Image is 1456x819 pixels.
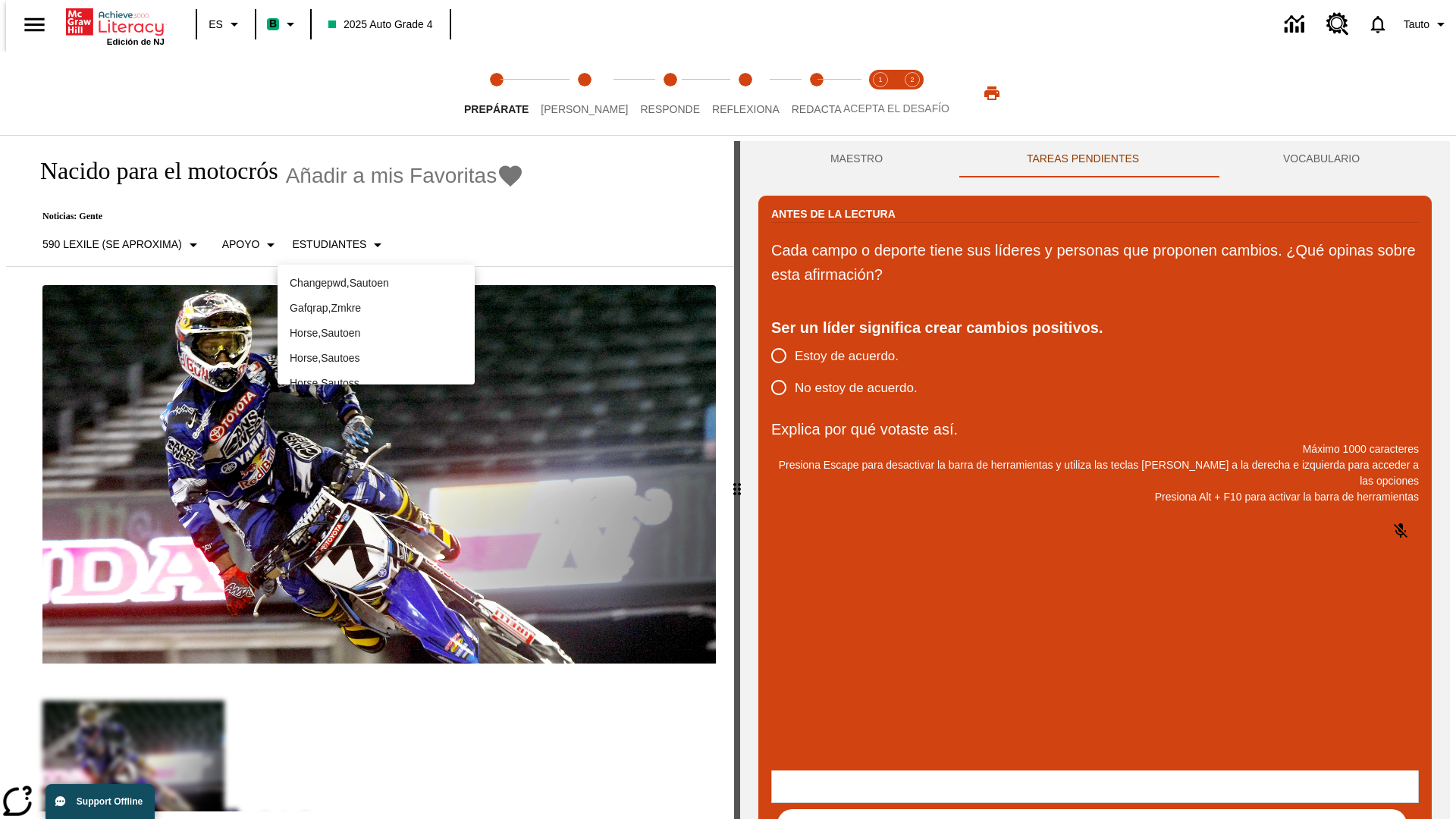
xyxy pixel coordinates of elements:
[290,325,463,341] p: Horse , Sautoen
[290,350,463,366] p: Horse , Sautoes
[290,375,463,391] p: Horse , Sautoss
[6,12,221,26] body: Explica por qué votaste así. Máximo 1000 caracteres Presiona Alt + F10 para activar la barra de h...
[290,275,463,291] p: Changepwd , Sautoen
[290,300,463,316] p: Gafqrap , Zmkre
